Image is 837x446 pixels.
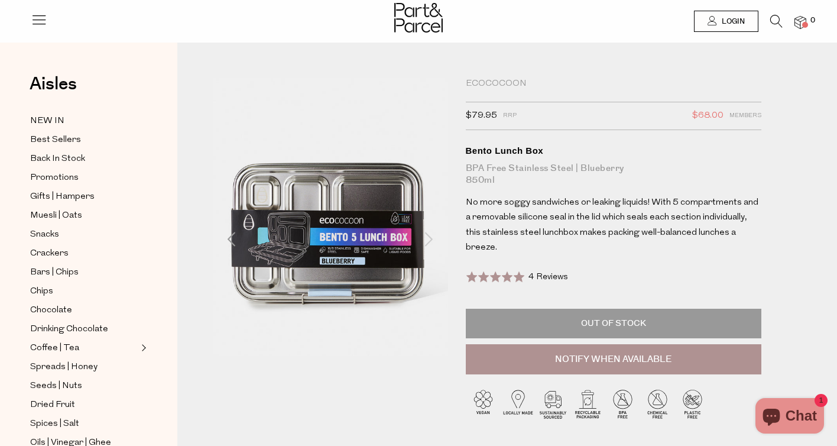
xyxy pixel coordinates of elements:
[466,145,761,157] div: Bento Lunch Box
[466,344,761,375] button: Notify When Available
[30,265,138,280] a: Bars | Chips
[30,114,138,128] a: NEW IN
[794,16,806,28] a: 0
[30,397,138,412] a: Dried Fruit
[30,75,77,105] a: Aisles
[30,246,138,261] a: Crackers
[30,341,138,355] a: Coffee | Tea
[30,189,138,204] a: Gifts | Hampers
[30,322,138,337] a: Drinking Chocolate
[30,227,138,242] a: Snacks
[394,3,443,33] img: Part&Parcel
[30,133,81,147] span: Best Sellers
[30,322,108,337] span: Drinking Chocolate
[466,108,497,124] span: $79.95
[528,273,568,282] span: 4 Reviews
[466,309,761,338] p: Out of Stock
[213,78,448,356] img: Bento Lunch Box
[30,208,138,223] a: Muesli | Oats
[138,341,147,355] button: Expand/Collapse Coffee | Tea
[501,386,536,421] img: P_P-ICONS-Live_Bec_V11_Locally_Made_2.svg
[570,386,605,421] img: P_P-ICONS-Live_Bec_V11_Recyclable_Packaging.svg
[675,386,710,421] img: P_P-ICONS-Live_Bec_V11_Plastic_Free.svg
[30,171,79,185] span: Promotions
[30,228,59,242] span: Snacks
[30,303,138,318] a: Chocolate
[719,17,745,27] span: Login
[30,379,82,393] span: Seeds | Nuts
[30,247,69,261] span: Crackers
[692,108,724,124] span: $68.00
[30,114,64,128] span: NEW IN
[605,386,640,421] img: P_P-ICONS-Live_Bec_V11_BPA_Free.svg
[466,78,761,90] div: Ecococoon
[807,15,818,26] span: 0
[30,170,138,185] a: Promotions
[30,398,75,412] span: Dried Fruit
[30,152,85,166] span: Back In Stock
[30,71,77,97] span: Aisles
[30,266,79,280] span: Bars | Chips
[30,285,53,299] span: Chips
[640,386,675,421] img: P_P-ICONS-Live_Bec_V11_Chemical_Free.svg
[30,417,79,431] span: Spices | Salt
[30,284,138,299] a: Chips
[30,379,138,393] a: Seeds | Nuts
[30,132,138,147] a: Best Sellers
[536,386,570,421] img: P_P-ICONS-Live_Bec_V11_Sustainable_Sourced.svg
[30,190,95,204] span: Gifts | Hampers
[30,360,98,374] span: Spreads | Honey
[30,341,79,355] span: Coffee | Tea
[30,209,82,223] span: Muesli | Oats
[466,198,758,253] span: No more soggy sandwiches or leaking liquids! With 5 compartments and a removable silicone seal in...
[729,108,761,124] span: Members
[30,303,72,318] span: Chocolate
[752,398,828,437] inbox-online-store-chat: Shopify online store chat
[30,151,138,166] a: Back In Stock
[503,108,517,124] span: RRP
[466,386,501,421] img: P_P-ICONS-Live_Bec_V11_Vegan.svg
[30,360,138,374] a: Spreads | Honey
[466,163,761,186] div: BPA Free Stainless Steel | Blueberry 850ml
[694,11,758,32] a: Login
[30,416,138,431] a: Spices | Salt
